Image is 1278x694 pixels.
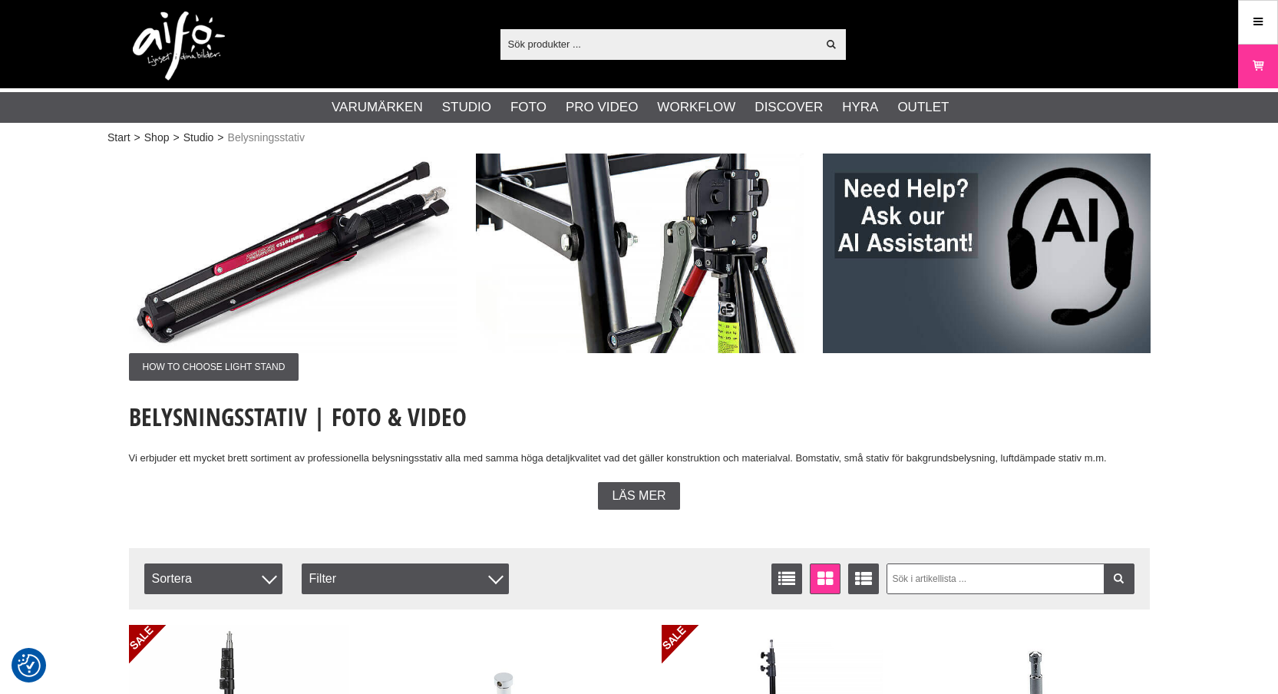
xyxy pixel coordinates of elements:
[129,451,1150,467] p: Vi erbjuder ett mycket brett sortiment av professionella belysningsstativ alla med samma höga det...
[500,32,817,55] input: Sök produkter ...
[1104,563,1134,594] a: Filtrera
[217,130,223,146] span: >
[144,130,170,146] a: Shop
[823,154,1151,353] img: Annons:003 ban-man-AIsean-eng.jpg
[183,130,214,146] a: Studio
[173,130,179,146] span: >
[129,353,299,381] span: How to choose light stand
[848,563,879,594] a: Utökad listvisning
[129,154,457,353] img: Annons:001 ban-man-lightstands-005.jpg
[228,130,305,146] span: Belysningsstativ
[657,97,735,117] a: Workflow
[510,97,547,117] a: Foto
[18,654,41,677] img: Revisit consent button
[442,97,491,117] a: Studio
[144,563,282,594] span: Sortera
[897,97,949,117] a: Outlet
[771,563,802,594] a: Listvisning
[133,12,225,81] img: logo.png
[755,97,823,117] a: Discover
[332,97,423,117] a: Varumärken
[129,154,457,381] a: Annons:001 ban-man-lightstands-005.jpgHow to choose light stand
[887,563,1134,594] input: Sök i artikellista ...
[842,97,878,117] a: Hyra
[18,652,41,679] button: Samtyckesinställningar
[134,130,140,146] span: >
[566,97,638,117] a: Pro Video
[302,563,509,594] div: Filter
[810,563,840,594] a: Fönstervisning
[129,400,1150,434] h1: Belysningsstativ | Foto & Video
[476,154,804,353] img: Annons:002 ban-man-lightstands-006.jpg
[612,489,665,503] span: Läs mer
[107,130,130,146] a: Start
